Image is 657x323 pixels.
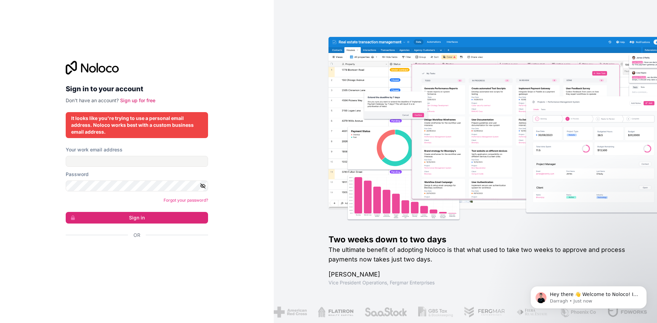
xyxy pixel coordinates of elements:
img: /assets/saastock-C6Zbiodz.png [363,307,406,318]
img: /assets/gbstax-C-GtDUiK.png [417,307,452,318]
img: /assets/fergmar-CudnrXN5.png [463,307,504,318]
h1: [PERSON_NAME] [328,270,635,279]
input: Email address [66,156,208,167]
h2: Sign in to your account [66,83,208,95]
img: /assets/flatiron-C8eUkumj.png [317,307,352,318]
label: Password [66,171,89,178]
iframe: Sign in with Google Button [62,246,206,261]
img: /assets/fiera-fwj2N5v4.png [515,307,547,318]
div: It looks like you're trying to use a personal email address. Noloco works best with a custom busi... [71,115,203,135]
span: Don't have an account? [66,97,119,103]
iframe: Intercom notifications message [520,272,657,320]
label: Your work email address [66,146,123,153]
h1: Two weeks down to two days [328,234,635,245]
h2: The ultimate benefit of adopting Noloco is that what used to take two weeks to approve and proces... [328,245,635,264]
button: Sign in [66,212,208,224]
input: Password [66,180,208,191]
img: /assets/american-red-cross-BAupjrZR.png [272,307,306,318]
a: Forgot your password? [164,198,208,203]
span: Or [133,232,140,239]
a: Sign up for free [120,97,155,103]
h1: Vice President Operations , Fergmar Enterprises [328,279,635,286]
